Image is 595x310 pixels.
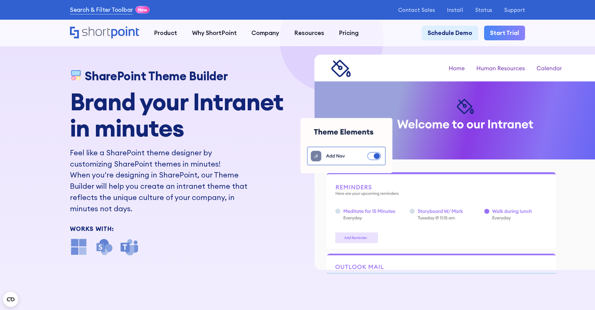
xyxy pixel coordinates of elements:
[146,26,185,41] a: Product
[70,27,139,39] a: Home
[339,28,359,37] div: Pricing
[287,26,332,41] a: Resources
[185,26,244,41] a: Why ShortPoint
[70,87,284,143] strong: Brand your Intranet in minutes
[294,28,324,37] div: Resources
[475,7,492,13] a: Status
[332,26,366,41] a: Pricing
[70,226,293,232] div: Works With:
[422,26,478,41] a: Schedule Demo
[3,292,18,307] button: Open CMP widget
[192,28,237,37] div: Why ShortPoint
[70,238,88,256] img: microsoft office icon
[85,69,228,83] h1: SharePoint Theme Builder
[251,28,279,37] div: Company
[70,169,255,214] p: When you're designing in SharePoint, our Theme Builder will help you create an intranet theme tha...
[244,26,287,41] a: Company
[121,238,138,256] img: microsoft teams icon
[95,238,113,256] img: SharePoint icon
[484,26,525,41] a: Start Trial
[564,280,595,310] iframe: Chat Widget
[398,7,435,13] a: Contact Sales
[504,7,525,13] a: Support
[70,147,255,169] h2: Feel like a SharePoint theme designer by customizing SharePoint themes in minutes!
[70,5,133,14] a: Search & Filter Toolbar
[154,28,177,37] div: Product
[447,7,463,13] a: Install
